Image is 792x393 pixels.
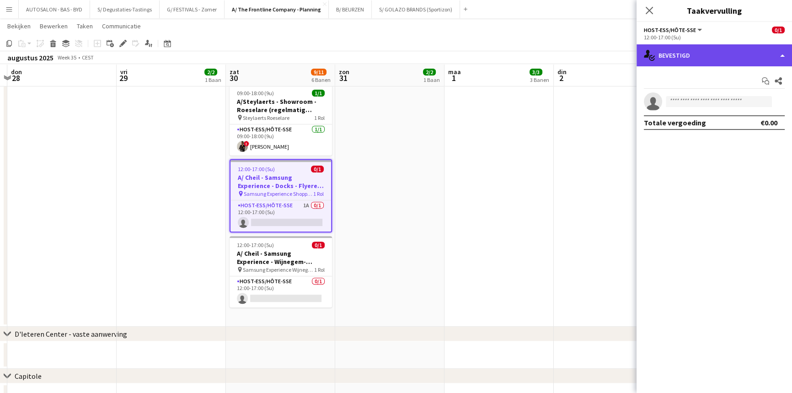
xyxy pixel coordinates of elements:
[760,118,777,127] div: €0.00
[339,68,349,76] span: zon
[237,90,274,97] span: 09:00-18:00 (9u)
[311,76,331,83] div: 6 Banen
[102,22,141,30] span: Communicatie
[230,236,332,307] app-job-card: 12:00-17:00 (5u)0/1A/ Cheil - Samsung Experience - Wijnegem- Flyeren (30/8+6/9) Samsung Experienc...
[448,68,461,76] span: maa
[644,27,696,33] span: Host-ess/Hôte-sse
[372,0,460,18] button: S/ GOLAZO BRANDS (Sportizon)
[119,73,128,83] span: 29
[55,54,78,61] span: Week 35
[77,22,93,30] span: Taken
[230,200,331,231] app-card-role: Host-ess/Hôte-sse1A0/112:00-17:00 (5u)
[556,73,567,83] span: 2
[7,53,54,62] div: augustus 2025
[644,34,785,41] div: 12:00-17:00 (5u)
[225,0,329,18] button: A/ The Frontline Company - Planning
[447,73,461,83] span: 1
[637,5,792,16] h3: Taakvervulling
[244,141,249,146] span: !
[772,27,785,33] span: 0/1
[230,276,332,307] app-card-role: Host-ess/Hôte-sse0/112:00-17:00 (5u)
[230,68,239,76] span: zat
[423,69,436,75] span: 2/2
[243,266,314,273] span: Samsung Experience Wijnegem
[644,118,706,127] div: Totale vergoeding
[36,20,71,32] a: Bewerken
[73,20,96,32] a: Taken
[557,68,567,76] span: din
[637,44,792,66] div: Bevestigd
[15,329,127,339] div: D'Ieteren Center - vaste aanwerving
[644,27,703,33] button: Host-ess/Hôte-sse
[15,371,42,381] div: Capitole
[82,54,94,61] div: CEST
[237,242,274,248] span: 12:00-17:00 (5u)
[244,190,313,197] span: Samsung Experience Shoppingcenter Docks
[204,69,217,75] span: 2/2
[230,173,331,190] h3: A/ Cheil - Samsung Experience - Docks - Flyeren (30/8+6/9+13/9)
[230,124,332,156] app-card-role: Host-ess/Hôte-sse1/109:00-18:00 (9u)![PERSON_NAME]
[40,22,68,30] span: Bewerken
[238,166,275,172] span: 12:00-17:00 (5u)
[160,0,225,18] button: G/ FESTIVALS - Zomer
[530,76,549,83] div: 3 Banen
[98,20,144,32] a: Communicatie
[243,114,289,121] span: Steylaerts Roeselare
[312,242,325,248] span: 0/1
[314,266,325,273] span: 1 Rol
[7,22,31,30] span: Bekijken
[90,0,160,18] button: S/ Degustaties-Tastings
[230,84,332,156] app-job-card: 09:00-18:00 (9u)1/1A/Steylaerts - Showroom - Roeselare (regelmatig terugkerende opdracht) Steylae...
[530,69,542,75] span: 3/3
[228,73,239,83] span: 30
[314,114,325,121] span: 1 Rol
[10,73,22,83] span: 28
[11,68,22,76] span: don
[230,159,332,232] app-job-card: 12:00-17:00 (5u)0/1A/ Cheil - Samsung Experience - Docks - Flyeren (30/8+6/9+13/9) Samsung Experi...
[230,249,332,266] h3: A/ Cheil - Samsung Experience - Wijnegem- Flyeren (30/8+6/9)
[19,0,90,18] button: AUTOSALON - BAS - BYD
[4,20,34,32] a: Bekijken
[230,97,332,114] h3: A/Steylaerts - Showroom - Roeselare (regelmatig terugkerende opdracht)
[120,68,128,76] span: vri
[423,76,440,83] div: 1 Baan
[337,73,349,83] span: 31
[313,190,324,197] span: 1 Rol
[329,0,372,18] button: B/ BEURZEN
[312,90,325,97] span: 1/1
[311,69,326,75] span: 9/11
[205,76,221,83] div: 1 Baan
[311,166,324,172] span: 0/1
